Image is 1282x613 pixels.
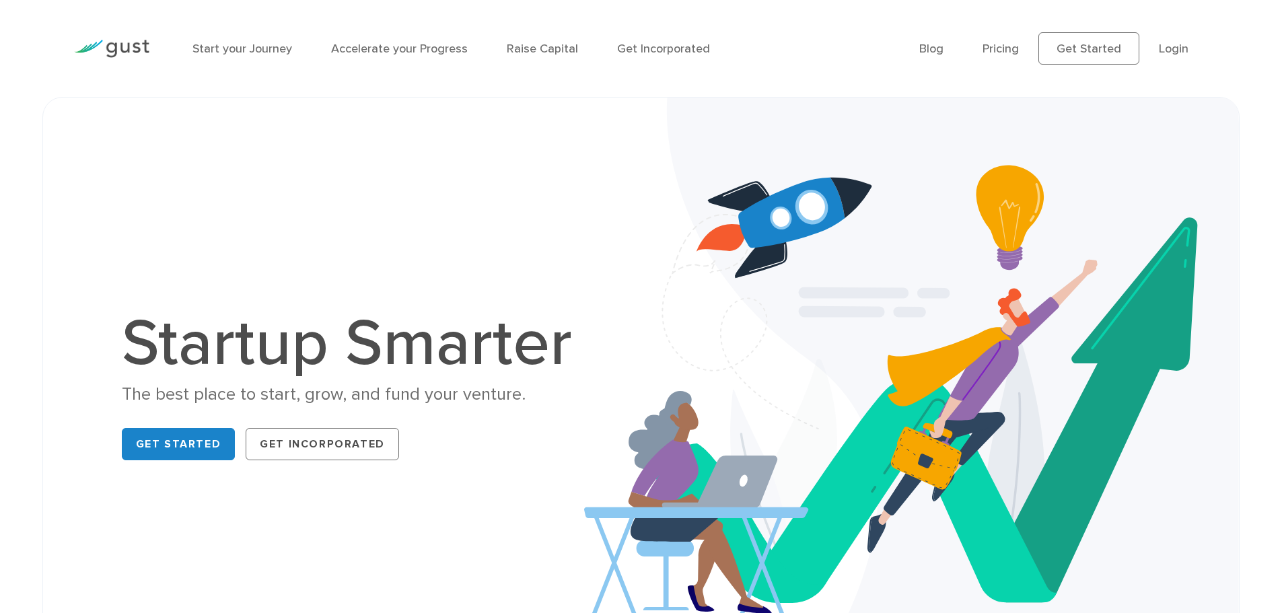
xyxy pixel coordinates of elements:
[122,383,586,406] div: The best place to start, grow, and fund your venture.
[122,428,236,460] a: Get Started
[331,42,468,56] a: Accelerate your Progress
[192,42,292,56] a: Start your Journey
[983,42,1019,56] a: Pricing
[246,428,399,460] a: Get Incorporated
[1159,42,1188,56] a: Login
[507,42,578,56] a: Raise Capital
[74,40,149,58] img: Gust Logo
[122,312,586,376] h1: Startup Smarter
[617,42,710,56] a: Get Incorporated
[1038,32,1139,65] a: Get Started
[919,42,943,56] a: Blog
